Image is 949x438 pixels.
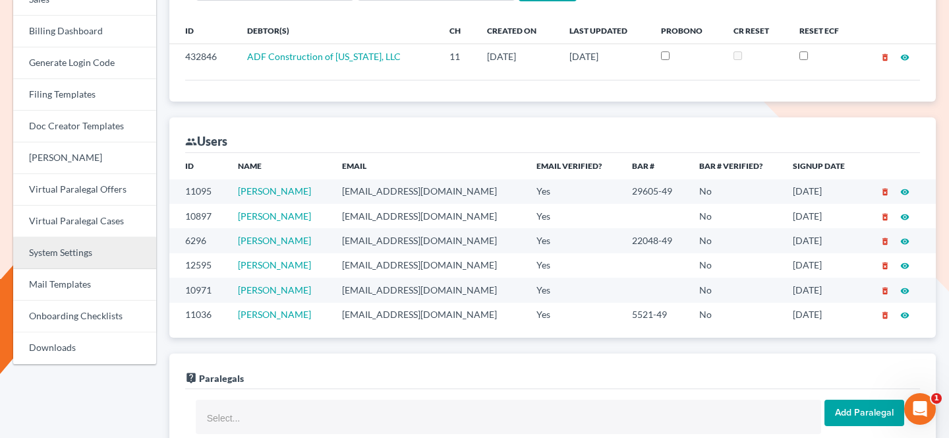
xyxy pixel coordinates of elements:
td: [EMAIL_ADDRESS][DOMAIN_NAME] [331,204,526,228]
th: Bar # [621,153,689,179]
a: [PERSON_NAME] [238,259,311,270]
th: Debtor(s) [237,17,440,44]
td: [EMAIL_ADDRESS][DOMAIN_NAME] [331,278,526,302]
i: visibility [900,187,909,197]
td: No [689,204,782,228]
th: Signup Date [782,153,863,179]
i: visibility [900,212,909,222]
td: [DATE] [476,44,558,69]
a: [PERSON_NAME] [238,284,311,296]
a: delete_forever [880,235,890,246]
th: Email Verified? [526,153,621,179]
a: delete_forever [880,309,890,320]
a: [PERSON_NAME] [238,185,311,197]
a: delete_forever [880,259,890,270]
td: [EMAIL_ADDRESS][DOMAIN_NAME] [331,253,526,278]
td: 6296 [169,228,227,253]
i: visibility [900,311,909,320]
td: [EMAIL_ADDRESS][DOMAIN_NAME] [331,303,526,327]
td: 12595 [169,253,227,278]
a: Virtual Paralegal Cases [13,206,156,237]
a: Onboarding Checklists [13,301,156,332]
i: visibility [900,237,909,246]
i: delete_forever [880,311,890,320]
td: 432846 [169,44,237,69]
th: ID [169,153,227,179]
iframe: Intercom live chat [904,393,936,425]
td: No [689,303,782,327]
i: visibility [900,261,909,270]
a: Downloads [13,332,156,364]
th: Name [227,153,331,179]
i: delete_forever [880,212,890,222]
td: [DATE] [782,278,863,302]
a: Filing Templates [13,79,156,111]
th: Bar # Verified? [689,153,782,179]
a: visibility [900,210,909,222]
span: Paralegals [199,373,244,384]
td: 5521-49 [621,303,689,327]
input: Add Paralegal [824,400,904,426]
i: delete_forever [880,53,890,62]
td: No [689,228,782,253]
td: Yes [526,228,621,253]
td: Yes [526,278,621,302]
i: visibility [900,53,909,62]
a: [PERSON_NAME] [238,309,311,320]
a: delete_forever [880,284,890,296]
td: 11 [439,44,476,69]
th: Email [331,153,526,179]
i: group [185,136,197,148]
th: CR Reset [723,17,789,44]
td: No [689,278,782,302]
i: delete_forever [880,286,890,296]
td: 10971 [169,278,227,302]
i: visibility [900,286,909,296]
a: [PERSON_NAME] [238,210,311,222]
a: visibility [900,259,909,270]
td: Yes [526,179,621,204]
a: visibility [900,309,909,320]
td: 11095 [169,179,227,204]
td: [DATE] [559,44,650,69]
a: [PERSON_NAME] [13,142,156,174]
td: [EMAIL_ADDRESS][DOMAIN_NAME] [331,228,526,253]
td: No [689,179,782,204]
td: [DATE] [782,303,863,327]
th: Ch [439,17,476,44]
td: [DATE] [782,253,863,278]
td: [DATE] [782,179,863,204]
a: visibility [900,51,909,62]
a: visibility [900,284,909,296]
a: System Settings [13,237,156,269]
i: delete_forever [880,187,890,197]
th: ID [169,17,237,44]
td: 11036 [169,303,227,327]
td: 10897 [169,204,227,228]
i: delete_forever [880,237,890,246]
a: Virtual Paralegal Offers [13,174,156,206]
th: Created On [476,17,558,44]
td: 29605-49 [621,179,689,204]
i: live_help [185,372,197,384]
a: Doc Creator Templates [13,111,156,142]
a: delete_forever [880,51,890,62]
th: Reset ECF [789,17,859,44]
td: No [689,253,782,278]
td: Yes [526,303,621,327]
td: [DATE] [782,228,863,253]
a: Generate Login Code [13,47,156,79]
td: 22048-49 [621,228,689,253]
td: [EMAIL_ADDRESS][DOMAIN_NAME] [331,179,526,204]
td: Yes [526,253,621,278]
span: ADF Construction of [US_STATE], LLC [247,51,401,62]
a: delete_forever [880,185,890,197]
a: [PERSON_NAME] [238,235,311,246]
a: Billing Dashboard [13,16,156,47]
td: Yes [526,204,621,228]
a: Mail Templates [13,269,156,301]
a: visibility [900,235,909,246]
td: [DATE] [782,204,863,228]
a: delete_forever [880,210,890,222]
div: Users [185,133,227,149]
